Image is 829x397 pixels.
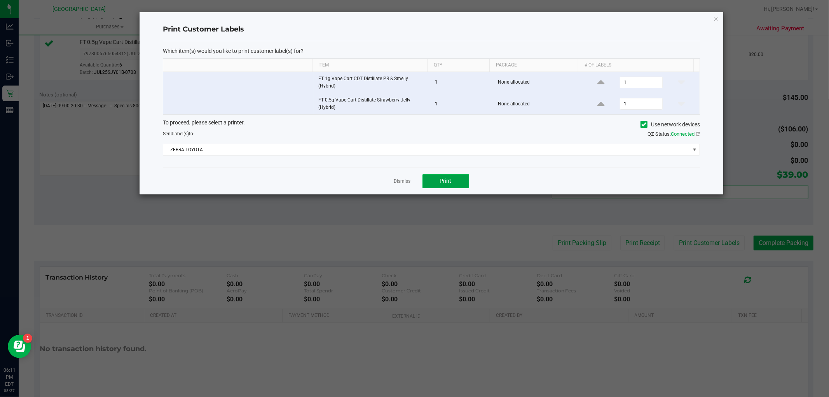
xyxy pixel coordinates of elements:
[647,131,700,137] span: QZ Status:
[163,47,700,54] p: Which item(s) would you like to print customer label(s) for?
[163,144,690,155] span: ZEBRA-TOYOTA
[422,174,469,188] button: Print
[489,59,578,72] th: Package
[427,59,489,72] th: Qty
[671,131,695,137] span: Connected
[314,93,430,114] td: FT 0.5g Vape Cart Distillate Strawberry Jelly (Hybrid)
[173,131,189,136] span: label(s)
[493,93,583,114] td: None allocated
[430,72,493,93] td: 1
[493,72,583,93] td: None allocated
[440,178,452,184] span: Print
[578,59,693,72] th: # of labels
[641,121,700,129] label: Use network devices
[163,131,194,136] span: Send to:
[23,334,32,343] iframe: Resource center unread badge
[430,93,493,114] td: 1
[8,335,31,358] iframe: Resource center
[394,178,411,185] a: Dismiss
[157,119,706,130] div: To proceed, please select a printer.
[314,72,430,93] td: FT 1g Vape Cart CDT Distillate PB & Smelly (Hybrid)
[163,24,700,35] h4: Print Customer Labels
[312,59,427,72] th: Item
